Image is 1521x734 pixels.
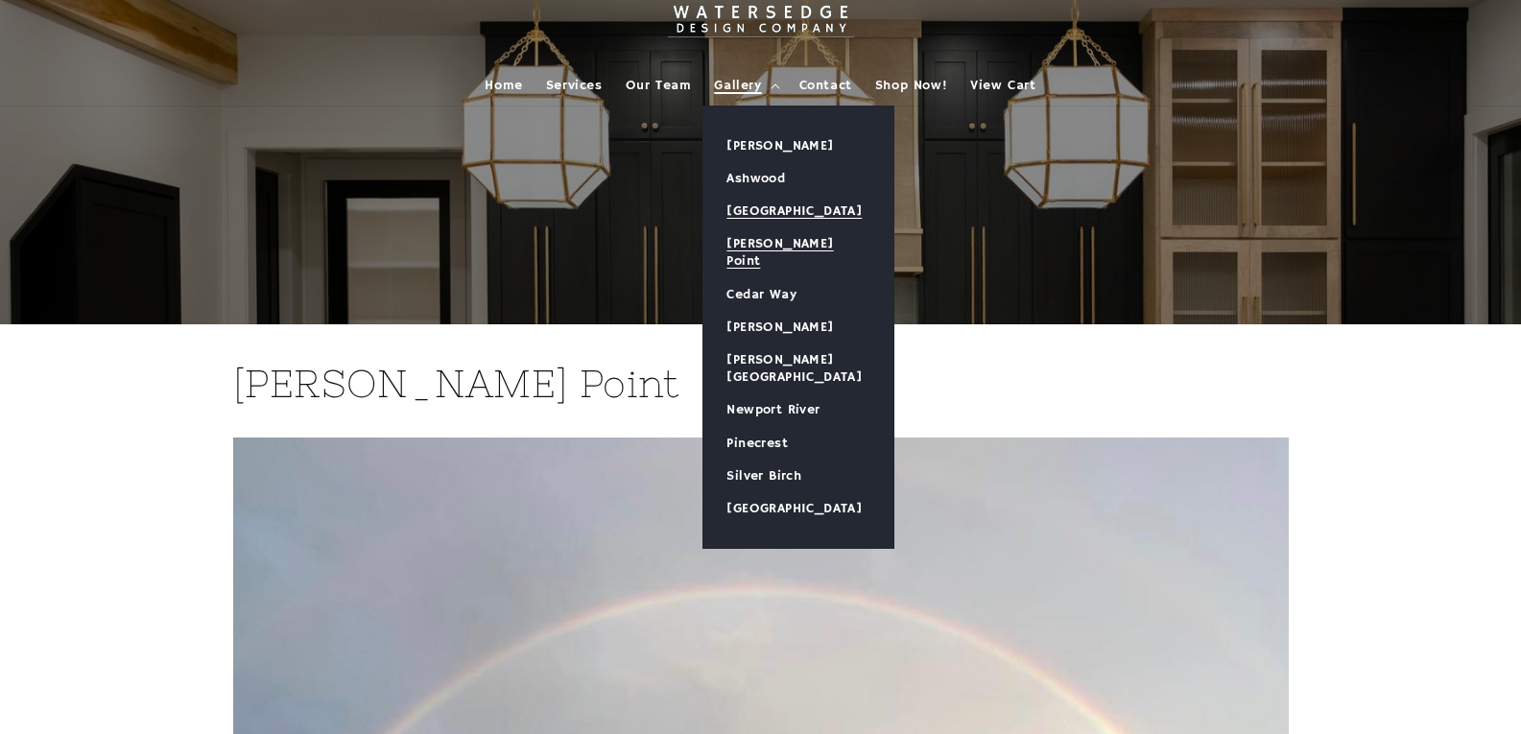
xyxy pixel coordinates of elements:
[703,130,893,162] a: [PERSON_NAME]
[714,77,761,94] span: Gallery
[535,65,614,106] a: Services
[703,460,893,492] a: Silver Birch
[703,427,893,460] a: Pinecrest
[703,343,893,393] a: [PERSON_NAME][GEOGRAPHIC_DATA]
[703,278,893,311] a: Cedar Way
[703,195,893,227] a: [GEOGRAPHIC_DATA]
[233,359,1289,409] h2: [PERSON_NAME] Point
[703,162,893,195] a: Ashwood
[626,77,692,94] span: Our Team
[703,227,893,277] a: [PERSON_NAME] Point
[875,77,947,94] span: Shop Now!
[703,492,893,525] a: [GEOGRAPHIC_DATA]
[799,77,852,94] span: Contact
[703,311,893,343] a: [PERSON_NAME]
[473,65,534,106] a: Home
[485,77,522,94] span: Home
[788,65,864,106] a: Contact
[703,393,893,426] a: Newport River
[970,77,1035,94] span: View Cart
[546,77,603,94] span: Services
[702,65,787,106] summary: Gallery
[864,65,959,106] a: Shop Now!
[959,65,1047,106] a: View Cart
[614,65,703,106] a: Our Team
